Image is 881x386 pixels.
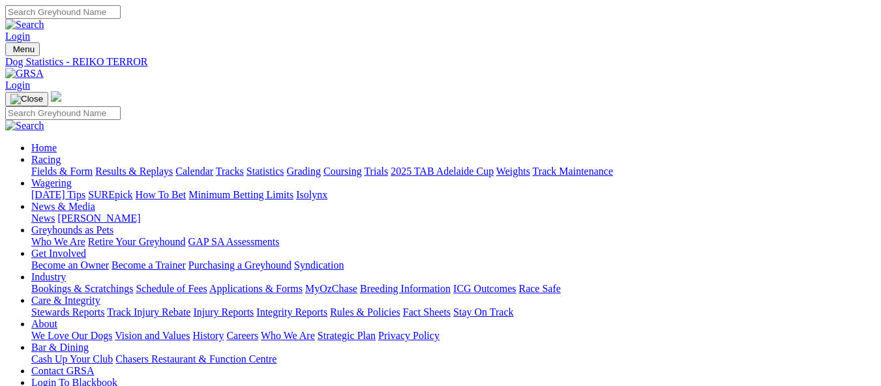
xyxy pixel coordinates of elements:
a: Become an Owner [31,260,109,271]
a: Statistics [246,166,284,177]
a: Applications & Forms [209,283,303,294]
input: Search [5,106,121,120]
a: Industry [31,271,66,282]
a: Stewards Reports [31,306,104,318]
a: Grading [287,166,321,177]
a: Minimum Betting Limits [188,189,293,200]
a: Tracks [216,166,244,177]
a: Contact GRSA [31,365,94,376]
a: Results & Replays [95,166,173,177]
a: Track Injury Rebate [107,306,190,318]
input: Search [5,5,121,19]
a: Weights [496,166,530,177]
span: Menu [13,44,35,54]
a: Purchasing a Greyhound [188,260,291,271]
a: [DATE] Tips [31,189,85,200]
a: Bookings & Scratchings [31,283,133,294]
div: Industry [31,283,876,295]
div: Care & Integrity [31,306,876,318]
a: Login [5,80,30,91]
img: GRSA [5,68,44,80]
a: Get Involved [31,248,86,259]
a: Track Maintenance [533,166,613,177]
a: Greyhounds as Pets [31,224,113,235]
a: Calendar [175,166,213,177]
div: Racing [31,166,876,177]
a: Trials [364,166,388,177]
a: MyOzChase [305,283,357,294]
img: Search [5,120,44,132]
a: Integrity Reports [256,306,327,318]
a: Bar & Dining [31,342,89,353]
a: Coursing [323,166,362,177]
a: Racing [31,154,61,165]
a: Home [31,142,57,153]
a: Stay On Track [453,306,513,318]
img: Search [5,19,44,31]
a: ICG Outcomes [453,283,516,294]
a: Careers [226,330,258,341]
a: Who We Are [31,236,85,247]
button: Toggle navigation [5,42,40,56]
a: Care & Integrity [31,295,100,306]
a: Who We Are [261,330,315,341]
a: Vision and Values [115,330,190,341]
a: Dog Statistics - REIKO TERROR [5,56,876,68]
a: Rules & Policies [330,306,400,318]
a: We Love Our Dogs [31,330,112,341]
a: Become a Trainer [112,260,186,271]
a: Breeding Information [360,283,451,294]
a: News [31,213,55,224]
a: SUREpick [88,189,132,200]
a: Privacy Policy [378,330,440,341]
a: 2025 TAB Adelaide Cup [391,166,494,177]
a: Fact Sheets [403,306,451,318]
a: News & Media [31,201,95,212]
div: Greyhounds as Pets [31,236,876,248]
a: [PERSON_NAME] [57,213,140,224]
div: Bar & Dining [31,353,876,365]
a: About [31,318,57,329]
a: Fields & Form [31,166,93,177]
a: Race Safe [518,283,560,294]
a: Strategic Plan [318,330,376,341]
a: Retire Your Greyhound [88,236,186,247]
a: Login [5,31,30,42]
a: How To Bet [136,189,187,200]
div: News & Media [31,213,876,224]
a: History [192,330,224,341]
div: About [31,330,876,342]
a: Wagering [31,177,72,188]
a: Isolynx [296,189,327,200]
a: Cash Up Your Club [31,353,113,364]
a: Injury Reports [193,306,254,318]
button: Toggle navigation [5,92,48,106]
a: Schedule of Fees [136,283,207,294]
a: Syndication [294,260,344,271]
img: logo-grsa-white.png [51,91,61,102]
div: Get Involved [31,260,876,271]
div: Wagering [31,189,876,201]
a: Chasers Restaurant & Function Centre [115,353,276,364]
img: Close [10,94,43,104]
a: GAP SA Assessments [188,236,280,247]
